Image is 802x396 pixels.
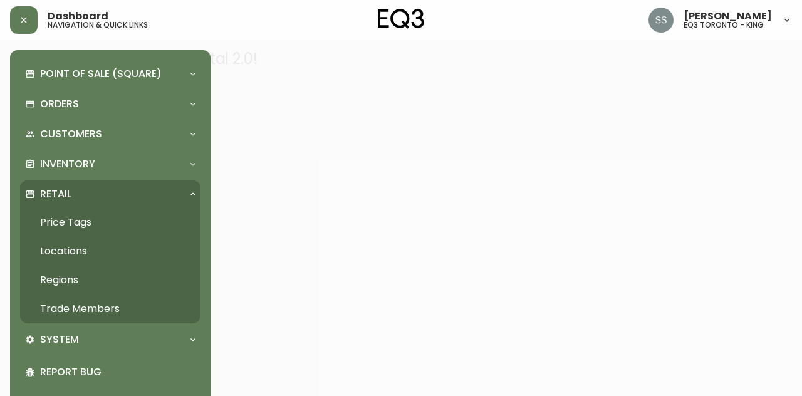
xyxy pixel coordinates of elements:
[20,326,200,353] div: System
[20,294,200,323] a: Trade Members
[48,21,148,29] h5: navigation & quick links
[40,187,71,201] p: Retail
[40,333,79,346] p: System
[20,356,200,388] div: Report Bug
[20,237,200,266] a: Locations
[648,8,674,33] img: f1b6f2cda6f3b51f95337c5892ce6799
[378,9,424,29] img: logo
[20,120,200,148] div: Customers
[40,127,102,141] p: Customers
[40,97,79,111] p: Orders
[684,11,772,21] span: [PERSON_NAME]
[20,208,200,237] a: Price Tags
[684,21,764,29] h5: eq3 toronto - king
[20,180,200,208] div: Retail
[40,365,195,379] p: Report Bug
[48,11,108,21] span: Dashboard
[40,67,162,81] p: Point of Sale (Square)
[40,157,95,171] p: Inventory
[20,60,200,88] div: Point of Sale (Square)
[20,266,200,294] a: Regions
[20,90,200,118] div: Orders
[20,150,200,178] div: Inventory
